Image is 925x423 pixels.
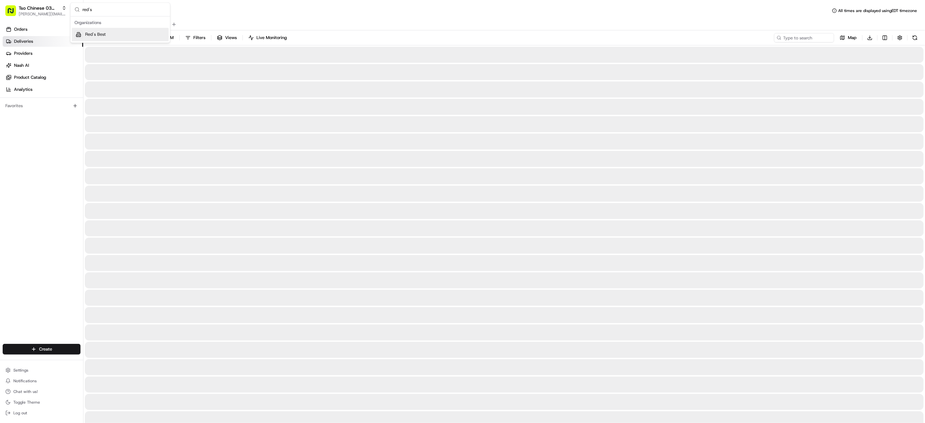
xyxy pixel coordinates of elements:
button: Start new chat [114,66,122,74]
span: Wisdom [PERSON_NAME] [21,104,71,109]
span: Views [225,35,237,41]
a: Powered byPylon [47,166,81,171]
span: Knowledge Base [13,150,51,156]
div: Suggestions [70,17,170,43]
button: See all [104,86,122,94]
img: 1736555255976-a54dd68f-1ca7-489b-9aae-adbdc363a1c4 [13,104,19,110]
img: 8571987876998_91fb9ceb93ad5c398215_72.jpg [14,64,26,76]
a: 💻API Documentation [54,147,110,159]
button: [PERSON_NAME][EMAIL_ADDRESS][DOMAIN_NAME] [19,11,66,17]
a: Providers [3,48,83,59]
a: Product Catalog [3,72,83,83]
span: Deliveries [14,38,33,44]
span: Log out [13,410,27,416]
span: Chat with us! [13,389,38,394]
span: [DATE] [59,122,73,127]
span: Pylon [66,166,81,171]
span: Toggle Theme [13,400,40,405]
span: Create [39,346,52,352]
span: Map [848,35,857,41]
button: Toggle Theme [3,398,80,407]
button: Log out [3,408,80,418]
div: Start new chat [30,64,110,71]
button: Tso Chinese 03 TsoCo[PERSON_NAME][EMAIL_ADDRESS][DOMAIN_NAME] [3,3,69,19]
input: Search... [82,3,166,16]
a: Analytics [3,84,83,95]
img: Wisdom Oko [7,97,17,111]
span: Filters [193,35,205,41]
span: • [55,122,58,127]
button: Refresh [910,33,920,42]
div: 💻 [56,150,62,156]
div: 📗 [7,150,12,156]
span: Product Catalog [14,74,46,80]
span: Providers [14,50,32,56]
button: Settings [3,366,80,375]
span: Live Monitoring [256,35,287,41]
div: Favorites [3,100,80,111]
a: Nash AI [3,60,83,71]
a: Orders [3,24,83,35]
span: Red's Best [85,32,106,38]
div: Organizations [72,18,169,28]
input: Clear [17,43,110,50]
img: 1736555255976-a54dd68f-1ca7-489b-9aae-adbdc363a1c4 [7,64,19,76]
span: [PERSON_NAME] [21,122,54,127]
button: Map [837,33,860,42]
span: Notifications [13,378,37,384]
span: [DATE] [76,104,90,109]
img: Gabrielle LeFevre [7,116,17,126]
button: Chat with us! [3,387,80,396]
p: Welcome 👋 [7,27,122,38]
button: Filters [182,33,208,42]
a: 📗Knowledge Base [4,147,54,159]
button: Create [3,344,80,355]
div: Past conversations [7,87,43,92]
button: Notifications [3,376,80,386]
span: • [72,104,75,109]
button: Views [214,33,240,42]
span: All times are displayed using EDT timezone [838,8,917,13]
div: We're available if you need us! [30,71,92,76]
button: Live Monitoring [245,33,290,42]
img: Nash [7,7,20,20]
button: Tso Chinese 03 TsoCo [19,5,59,11]
a: Deliveries [3,36,83,47]
span: Nash AI [14,62,29,68]
input: Type to search [774,33,834,42]
span: API Documentation [63,150,107,156]
span: Settings [13,368,28,373]
span: Orders [14,26,27,32]
span: Analytics [14,86,32,92]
